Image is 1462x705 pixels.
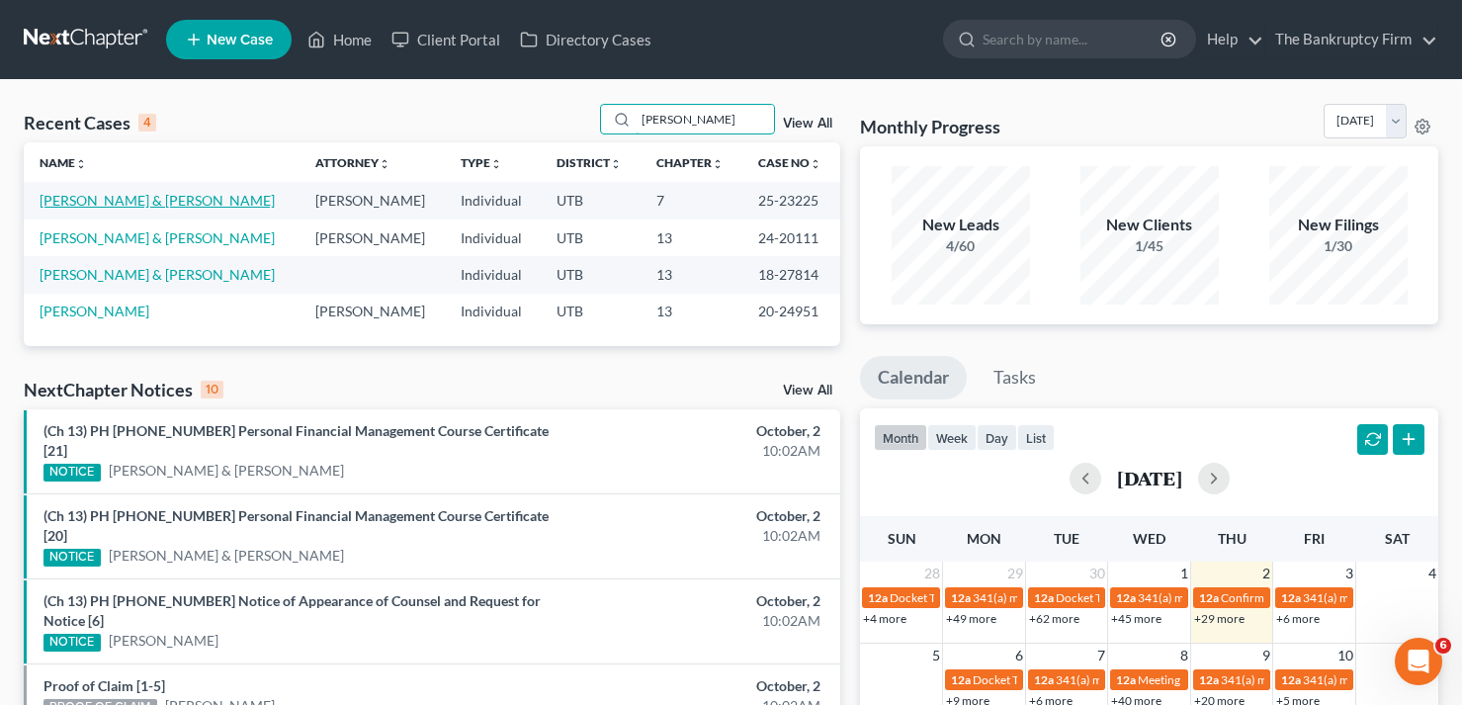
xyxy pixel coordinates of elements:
a: +49 more [946,611,996,626]
div: NOTICE [43,549,101,567]
div: NOTICE [43,634,101,652]
span: 12a [1034,672,1054,687]
button: list [1017,424,1055,451]
a: Typeunfold_more [461,155,502,170]
div: 4/60 [892,236,1030,256]
a: Nameunfold_more [40,155,87,170]
td: UTB [541,182,641,219]
div: October, 2 [575,591,821,611]
td: [PERSON_NAME] [300,294,446,330]
td: Individual [445,182,541,219]
span: 12a [1281,672,1301,687]
button: week [927,424,977,451]
i: unfold_more [379,158,390,170]
a: [PERSON_NAME] [109,631,218,651]
a: Attorneyunfold_more [315,155,390,170]
a: Help [1197,22,1263,57]
span: 12a [1034,590,1054,605]
h2: [DATE] [1117,468,1182,488]
span: Sat [1385,530,1410,547]
a: View All [783,384,832,397]
span: Mon [967,530,1001,547]
span: Sun [888,530,916,547]
span: 12a [1116,590,1136,605]
td: 25-23225 [742,182,840,219]
span: 12a [951,590,971,605]
h3: Monthly Progress [860,115,1000,138]
div: 10:02AM [575,441,821,461]
td: Individual [445,294,541,330]
span: 8 [1178,644,1190,667]
a: [PERSON_NAME] [40,303,149,319]
a: Tasks [976,356,1054,399]
i: unfold_more [75,158,87,170]
span: Wed [1133,530,1165,547]
td: 13 [641,294,742,330]
a: The Bankruptcy Firm [1265,22,1437,57]
td: 24-20111 [742,220,840,256]
span: 10 [1335,644,1355,667]
td: 13 [641,256,742,293]
td: 7 [641,182,742,219]
a: Case Nounfold_more [758,155,821,170]
td: 13 [641,220,742,256]
div: October, 2 [575,506,821,526]
div: New Clients [1080,214,1219,236]
span: 12a [951,672,971,687]
td: UTB [541,294,641,330]
span: 6 [1013,644,1025,667]
span: Docket Text: for [PERSON_NAME] & [PERSON_NAME] [973,672,1254,687]
div: 10:02AM [575,611,821,631]
td: 20-24951 [742,294,840,330]
i: unfold_more [610,158,622,170]
a: Client Portal [382,22,510,57]
span: Meeting for [PERSON_NAME] [1138,672,1293,687]
span: 6 [1435,638,1451,654]
span: 5 [930,644,942,667]
a: +29 more [1194,611,1245,626]
td: UTB [541,220,641,256]
span: 3 [1343,562,1355,585]
i: unfold_more [810,158,821,170]
div: NextChapter Notices [24,378,223,401]
button: day [977,424,1017,451]
span: Tue [1054,530,1079,547]
td: 18-27814 [742,256,840,293]
div: NOTICE [43,464,101,482]
td: Individual [445,220,541,256]
td: UTB [541,256,641,293]
div: 10 [201,381,223,398]
div: 10:02AM [575,526,821,546]
a: (Ch 13) PH [PHONE_NUMBER] Notice of Appearance of Counsel and Request for Notice [6] [43,592,541,629]
span: 2 [1260,562,1272,585]
span: 341(a) meeting for [PERSON_NAME] [973,590,1163,605]
a: Directory Cases [510,22,661,57]
span: 12a [1199,672,1219,687]
span: 12a [1281,590,1301,605]
span: 12a [1116,672,1136,687]
div: October, 2 [575,676,821,696]
span: 1 [1178,562,1190,585]
div: Recent Cases [24,111,156,134]
span: 4 [1426,562,1438,585]
span: 341(a) meeting for [PERSON_NAME] [1138,590,1329,605]
span: 7 [1095,644,1107,667]
span: 341(a) meeting for Spenser Love Sr. & [PERSON_NAME] Love [1056,672,1368,687]
span: 28 [922,562,942,585]
span: Fri [1304,530,1325,547]
a: [PERSON_NAME] & [PERSON_NAME] [40,266,275,283]
a: Calendar [860,356,967,399]
td: Individual [445,256,541,293]
a: (Ch 13) PH [PHONE_NUMBER] Personal Financial Management Course Certificate [21] [43,422,549,459]
a: Districtunfold_more [557,155,622,170]
span: 29 [1005,562,1025,585]
td: [PERSON_NAME] [300,220,446,256]
div: New Leads [892,214,1030,236]
span: 12a [1199,590,1219,605]
span: New Case [207,33,273,47]
button: month [874,424,927,451]
span: Docket Text: for [PERSON_NAME] [1056,590,1233,605]
span: Confirmation hearing for [PERSON_NAME] [1221,590,1445,605]
div: October, 2 [575,421,821,441]
span: 30 [1087,562,1107,585]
